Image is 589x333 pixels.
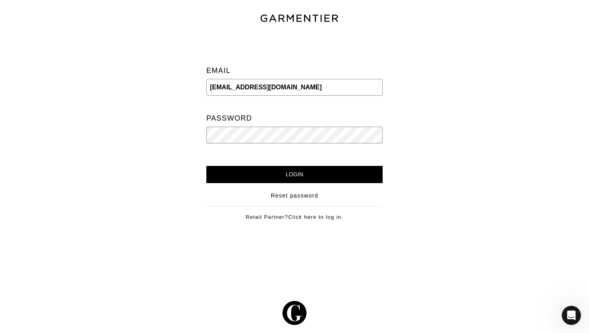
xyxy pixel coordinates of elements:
[259,13,339,24] img: garmentier-text-8466448e28d500cc52b900a8b1ac6a0b4c9bd52e9933ba870cc531a186b44329.png
[206,63,231,79] label: Email
[282,301,307,325] img: g-602364139e5867ba59c769ce4266a9601a3871a1516a6a4c3533f4bc45e69684.svg
[288,214,343,220] a: Click here to log in.
[206,110,252,127] label: Password
[206,206,383,221] div: Retail Partner?
[271,192,319,200] a: Reset password
[562,306,581,325] iframe: Intercom live chat
[206,166,383,183] input: Login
